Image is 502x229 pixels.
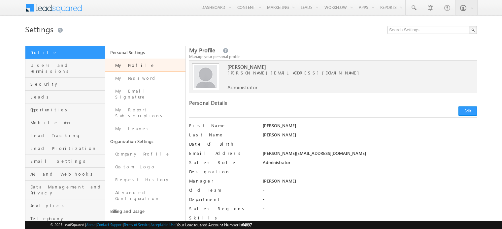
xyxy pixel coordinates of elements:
[30,184,103,196] span: Data Management and Privacy
[105,173,185,186] a: Request History
[151,222,176,227] a: Acceptable Use
[25,181,105,199] a: Data Management and Privacy
[105,122,185,135] a: My Leaves
[189,46,215,54] span: My Profile
[189,150,255,156] label: Email Address
[25,116,105,129] a: Mobile App
[263,196,477,206] div: -
[25,168,105,181] a: API and Webhooks
[30,120,103,126] span: Mobile App
[227,70,458,76] span: [PERSON_NAME][EMAIL_ADDRESS][DOMAIN_NAME]
[50,222,252,228] span: © 2025 LeadSquared | | | | |
[227,64,458,70] span: [PERSON_NAME]
[105,85,185,103] a: My Email Signature
[30,49,103,55] span: Profile
[189,100,329,109] div: Personal Details
[30,94,103,100] span: Leads
[30,158,103,164] span: Email Settings
[105,135,185,148] a: Organization Settings
[25,103,105,116] a: Opportunities
[25,59,105,78] a: Users and Permissions
[124,222,150,227] a: Terms of Service
[189,187,255,193] label: Old Team
[30,215,103,221] span: Telephony
[25,199,105,212] a: Analytics
[25,78,105,91] a: Security
[263,169,477,178] div: -
[105,148,185,160] a: Company Profile
[458,106,477,116] button: Edit
[263,150,477,159] div: [PERSON_NAME][EMAIL_ADDRESS][DOMAIN_NAME]
[263,159,477,169] div: Administrator
[30,171,103,177] span: API and Webhooks
[189,159,255,165] label: Sales Role
[30,203,103,209] span: Analytics
[86,222,96,227] a: About
[30,132,103,138] span: Lead Tracking
[97,222,123,227] a: Contact Support
[387,26,477,34] input: Search Settings
[263,123,477,132] div: [PERSON_NAME]
[25,91,105,103] a: Leads
[105,186,185,205] a: Advanced Configuration
[25,46,105,59] a: Profile
[189,215,255,221] label: Skills
[105,46,185,59] a: Personal Settings
[30,145,103,151] span: Lead Prioritization
[189,178,255,184] label: Manager
[105,160,185,173] a: Custom Logo
[189,132,255,138] label: Last Name
[30,107,103,113] span: Opportunities
[105,103,185,122] a: My Report Subscriptions
[189,123,255,129] label: First Name
[25,142,105,155] a: Lead Prioritization
[25,212,105,225] a: Telephony
[30,62,103,74] span: Users and Permissions
[189,169,255,175] label: Designation
[189,196,255,202] label: Department
[25,155,105,168] a: Email Settings
[263,215,477,224] div: -
[189,206,255,212] label: Sales Regions
[177,222,252,227] span: Your Leadsquared Account Number is
[25,24,53,34] span: Settings
[30,81,103,87] span: Security
[263,206,477,215] div: -
[263,132,477,141] div: [PERSON_NAME]
[263,178,477,187] div: [PERSON_NAME]
[263,187,477,196] div: -
[105,59,185,72] a: My Profile
[242,222,252,227] span: 64897
[105,72,185,85] a: My Password
[189,141,255,147] label: Date Of Birth
[25,129,105,142] a: Lead Tracking
[189,54,477,60] div: Manage your personal profile
[227,84,257,90] span: Administrator
[105,205,185,217] a: Billing and Usage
